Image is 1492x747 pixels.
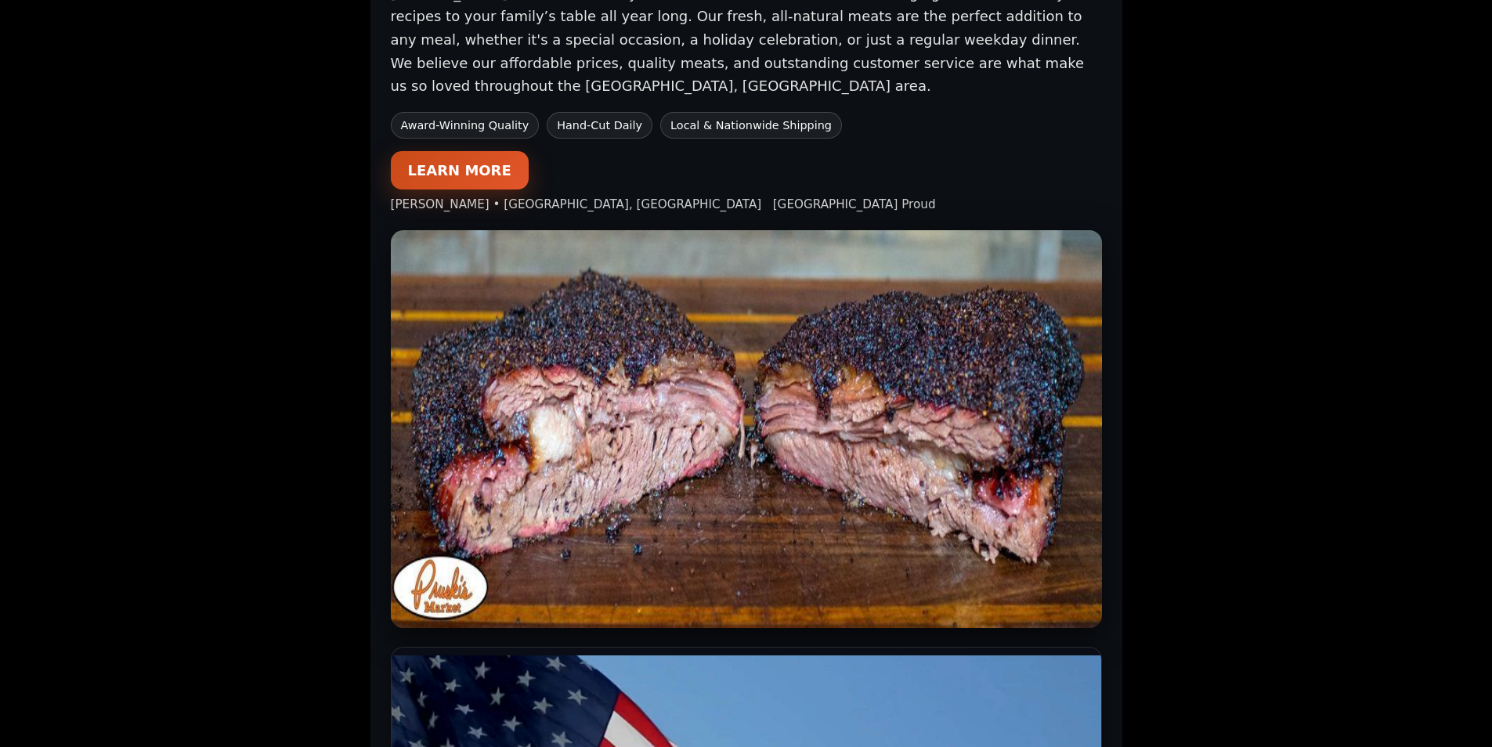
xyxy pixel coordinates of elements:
[660,112,842,139] span: Local & Nationwide Shipping
[391,112,540,139] span: Award-Winning Quality
[391,197,1102,211] div: [PERSON_NAME] • [GEOGRAPHIC_DATA], [GEOGRAPHIC_DATA] [GEOGRAPHIC_DATA] Proud
[391,151,529,189] a: LEARN MORE
[547,112,652,139] span: Hand-Cut Daily
[391,230,1102,628] img: Smoked brisket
